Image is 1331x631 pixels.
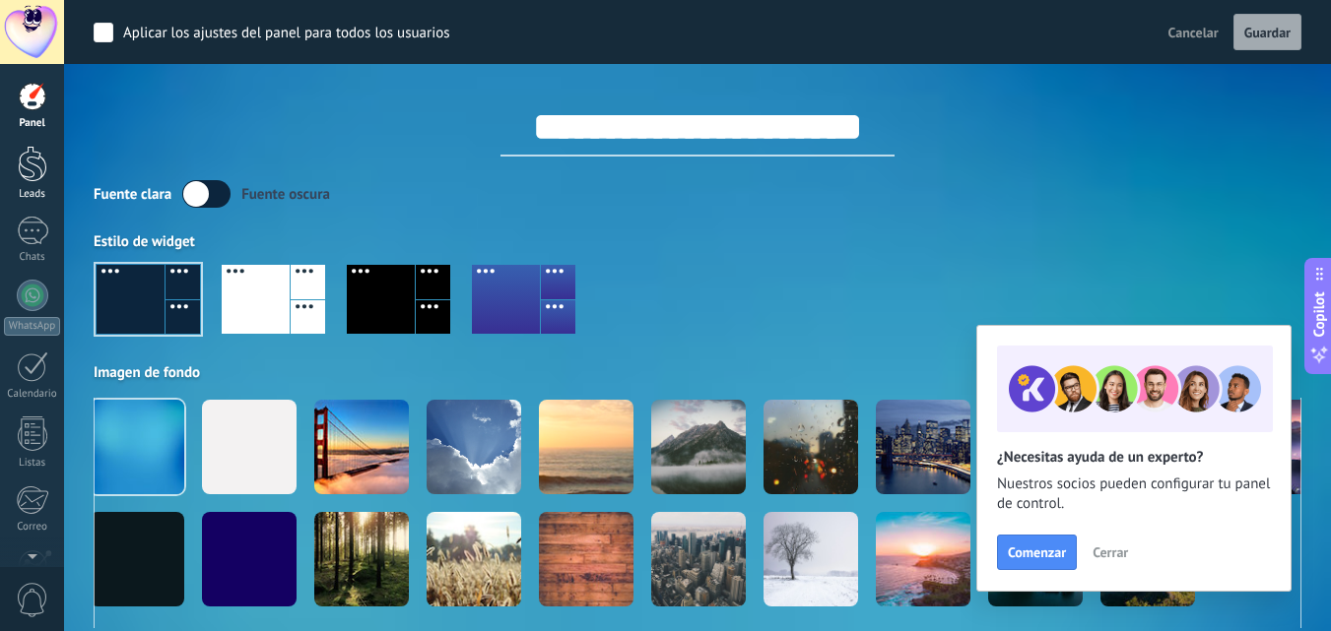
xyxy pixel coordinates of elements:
[94,363,1301,382] div: Imagen de fondo
[1244,26,1291,39] span: Guardar
[123,24,450,43] div: Aplicar los ajustes del panel para todos los usuarios
[1161,18,1227,47] button: Cancelar
[997,535,1077,570] button: Comenzar
[94,185,171,204] div: Fuente clara
[4,117,61,130] div: Panel
[4,388,61,401] div: Calendario
[1168,24,1219,41] span: Cancelar
[94,232,1301,251] div: Estilo de widget
[1008,545,1066,559] span: Comenzar
[4,251,61,264] div: Chats
[4,317,60,336] div: WhatsApp
[997,474,1271,514] span: Nuestros socios pueden configurar tu panel de control.
[4,521,61,534] div: Correo
[997,448,1271,467] h2: ¿Necesitas ayuda de un experto?
[4,457,61,470] div: Listas
[4,188,61,201] div: Leads
[1093,545,1128,559] span: Cerrar
[1309,291,1329,337] span: Copilot
[241,185,330,204] div: Fuente oscura
[1233,14,1301,51] button: Guardar
[1084,537,1137,567] button: Cerrar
